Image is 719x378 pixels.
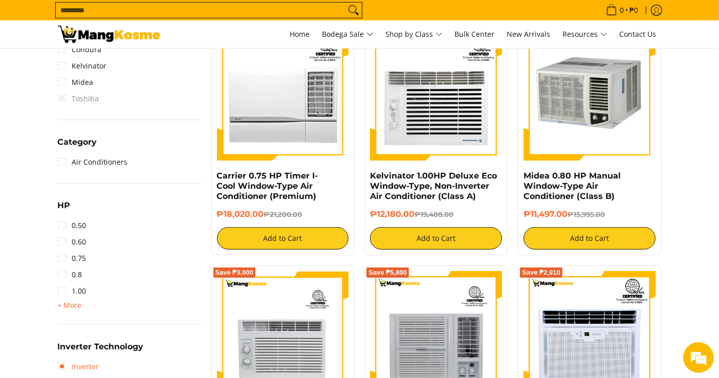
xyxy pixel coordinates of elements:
del: ₱21,200.00 [264,210,302,218]
a: Air Conditioners [58,154,128,170]
h6: ₱11,497.00 [524,209,656,219]
a: Shop by Class [381,20,448,48]
summary: Open [58,343,144,359]
button: Add to Cart [524,227,656,250]
span: Save ₱5,800 [368,270,407,276]
span: Contact Us [620,29,657,39]
nav: Main Menu [170,20,662,48]
span: Bulk Center [455,29,495,39]
h6: ₱12,180.00 [370,209,502,219]
a: Home [285,20,315,48]
a: 0.60 [58,234,86,250]
span: Shop by Class [386,28,443,41]
img: Bodega Sale Aircon l Mang Kosme: Home Appliances Warehouse Sale Window Type [58,26,160,43]
a: Midea 0.80 HP Manual Window-Type Air Conditioner (Class B) [524,171,621,201]
span: Home [290,29,310,39]
img: Carrier 0.75 HP Timer I-Cool Window-Type Air Conditioner (Premium) [217,29,349,161]
a: 0.8 [58,266,82,283]
img: Kelvinator 1.00HP Deluxe Eco Window-Type, Non-Inverter Air Conditioner (Class A) [370,29,502,161]
a: Condura [58,41,102,58]
span: New Arrivals [507,29,551,39]
a: Carrier 0.75 HP Timer I-Cool Window-Type Air Conditioner (Premium) [217,171,318,201]
a: 1.00 [58,283,86,299]
span: Toshiba [58,91,99,107]
span: Save ₱2,910 [522,270,560,276]
a: Bodega Sale [317,20,379,48]
span: + More [58,301,82,309]
a: Midea [58,74,94,91]
a: Inverter [58,359,99,375]
summary: Open [58,138,97,154]
a: Kelvinator [58,58,107,74]
span: • [603,5,642,16]
a: Contact Us [615,20,662,48]
a: Bulk Center [450,20,500,48]
summary: Open [58,299,82,312]
span: HP [58,202,71,210]
a: 0.75 [58,250,86,266]
span: ₱0 [628,7,640,14]
h6: ₱18,020.00 [217,209,349,219]
a: Kelvinator 1.00HP Deluxe Eco Window-Type, Non-Inverter Air Conditioner (Class A) [370,171,497,201]
button: Search [345,3,362,18]
span: Save ₱3,000 [215,270,254,276]
span: Inverter Technology [58,343,144,351]
a: New Arrivals [502,20,556,48]
button: Add to Cart [370,227,502,250]
span: Bodega Sale [322,28,374,41]
span: 0 [619,7,626,14]
span: Category [58,138,97,146]
button: Add to Cart [217,227,349,250]
a: Resources [558,20,613,48]
summary: Open [58,202,71,217]
span: Resources [563,28,607,41]
a: 0.50 [58,217,86,234]
del: ₱19,488.00 [415,210,453,218]
img: Midea 0.80 HP Manual Window-Type Air Conditioner (Class B) [524,29,656,161]
del: ₱15,995.00 [568,210,605,218]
